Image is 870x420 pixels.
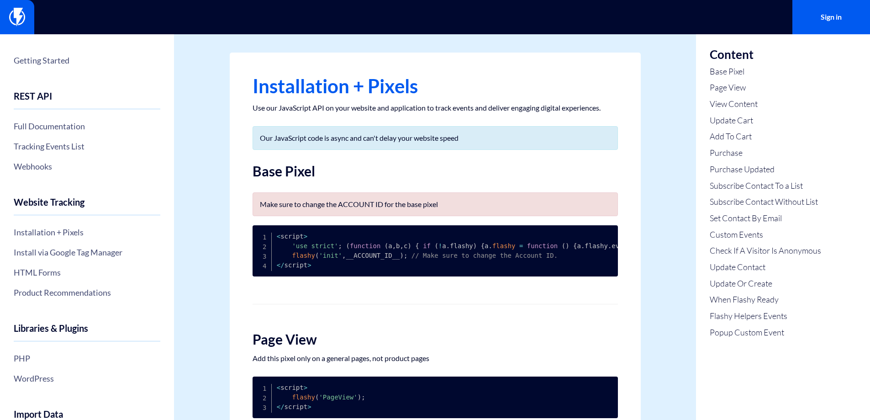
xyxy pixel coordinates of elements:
span: ) [565,242,569,250]
a: Update Contact [710,261,821,273]
span: < [277,233,280,240]
span: ) [407,242,411,250]
span: < [277,261,280,269]
a: Subscribe Contact Without List [710,196,821,208]
h2: Base Pixel [253,164,618,179]
a: Tracking Events List [14,138,160,154]
span: ) [358,393,361,401]
span: . [581,242,585,250]
span: if [423,242,431,250]
span: ( [346,242,349,250]
span: ( [315,252,319,259]
h4: Website Tracking [14,197,160,215]
span: function [350,242,380,250]
a: Flashy Helpers Events [710,310,821,322]
a: Product Recommendations [14,285,160,300]
span: ) [473,242,477,250]
span: ( [315,393,319,401]
span: flashy [292,252,315,259]
span: flashy [292,393,315,401]
a: Check If A Visitor Is Anonymous [710,245,821,257]
h1: Installation + Pixels [253,75,618,96]
a: Update Or Create [710,278,821,290]
p: Make sure to change the ACCOUNT ID for the base pixel [260,200,611,209]
span: < [277,384,280,391]
span: 'PageView' [319,393,357,401]
span: = [519,242,523,250]
span: . [489,242,492,250]
span: 'use strict' [292,242,338,250]
a: Purchase Updated [710,164,821,175]
span: , [342,252,346,259]
a: HTML Forms [14,265,160,280]
h2: Page View [253,332,618,347]
a: When Flashy Ready [710,294,821,306]
a: Custom Events [710,229,821,241]
span: > [307,403,311,410]
span: ; [404,252,407,259]
a: Install via Google Tag Manager [14,245,160,260]
a: Popup Custom Event [710,327,821,339]
span: // Make sure to change the Account ID. [411,252,558,259]
span: { [573,242,577,250]
a: View Content [710,98,821,110]
span: a b c [388,242,407,250]
span: ( [385,242,388,250]
a: Webhooks [14,159,160,174]
a: Subscribe Contact To a List [710,180,821,192]
span: . [608,242,612,250]
h4: REST API [14,91,160,109]
a: WordPress [14,371,160,386]
span: , [400,242,404,250]
a: Base Pixel [710,66,821,78]
p: Our JavaScript code is async and can't delay your website speed [260,133,611,143]
span: ( [434,242,438,250]
span: > [307,261,311,269]
span: ; [338,242,342,250]
p: Add this pixel only on a general pages, not product pages [253,354,618,363]
span: < [277,403,280,410]
span: . [446,242,450,250]
span: 'init' [319,252,342,259]
span: , [392,242,396,250]
a: Add To Cart [710,131,821,143]
p: Use our JavaScript API on your website and application to track events and deliver engaging digit... [253,103,618,112]
a: Getting Started [14,53,160,68]
a: Full Documentation [14,118,160,134]
span: > [304,233,307,240]
a: PHP [14,351,160,366]
span: / [280,403,284,410]
code: script script [277,384,365,410]
a: Set Contact By Email [710,213,821,224]
span: ; [361,393,365,401]
span: ! [438,242,442,250]
span: ) [400,252,403,259]
a: Purchase [710,147,821,159]
h4: Libraries & Plugins [14,323,160,341]
span: / [280,261,284,269]
a: Update Cart [710,115,821,127]
a: Installation + Pixels [14,224,160,240]
span: { [415,242,419,250]
a: Page View [710,82,821,94]
span: flashy [492,242,516,250]
span: { [481,242,485,250]
span: > [304,384,307,391]
span: ( [562,242,565,250]
span: function [527,242,558,250]
h3: Content [710,48,821,61]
